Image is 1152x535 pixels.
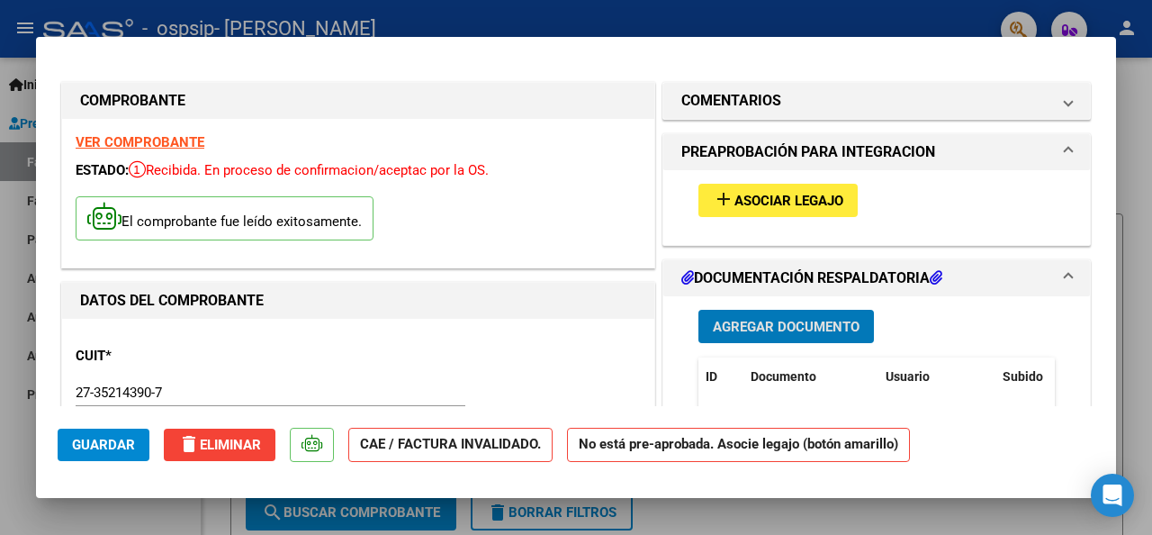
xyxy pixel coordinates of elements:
[743,358,878,396] datatable-header-cell: Documento
[76,346,245,367] p: CUIT
[348,428,553,463] strong: CAE / FACTURA INVALIDADO.
[129,162,489,178] span: Recibida. En proceso de confirmacion/aceptac por la OS.
[886,369,930,384] span: Usuario
[72,437,135,453] span: Guardar
[58,429,149,461] button: Guardar
[164,429,275,461] button: Eliminar
[178,433,200,455] mat-icon: delete
[878,358,995,396] datatable-header-cell: Usuario
[713,188,734,210] mat-icon: add
[76,196,373,240] p: El comprobante fue leído exitosamente.
[713,319,859,335] span: Agregar Documento
[663,134,1090,170] mat-expansion-panel-header: PREAPROBACIÓN PARA INTEGRACION
[681,141,935,163] h1: PREAPROBACIÓN PARA INTEGRACION
[698,358,743,396] datatable-header-cell: ID
[698,184,858,217] button: Asociar Legajo
[663,83,1090,119] mat-expansion-panel-header: COMENTARIOS
[1003,369,1043,384] span: Subido
[751,369,816,384] span: Documento
[663,170,1090,245] div: PREAPROBACIÓN PARA INTEGRACION
[706,369,717,384] span: ID
[567,428,910,463] strong: No está pre-aprobada. Asocie legajo (botón amarillo)
[178,437,261,453] span: Eliminar
[80,292,264,309] strong: DATOS DEL COMPROBANTE
[698,310,874,343] button: Agregar Documento
[663,260,1090,296] mat-expansion-panel-header: DOCUMENTACIÓN RESPALDATORIA
[1091,474,1134,517] div: Open Intercom Messenger
[681,90,781,112] h1: COMENTARIOS
[76,134,204,150] a: VER COMPROBANTE
[80,92,185,109] strong: COMPROBANTE
[681,267,942,289] h1: DOCUMENTACIÓN RESPALDATORIA
[76,162,129,178] span: ESTADO:
[995,358,1085,396] datatable-header-cell: Subido
[734,193,843,209] span: Asociar Legajo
